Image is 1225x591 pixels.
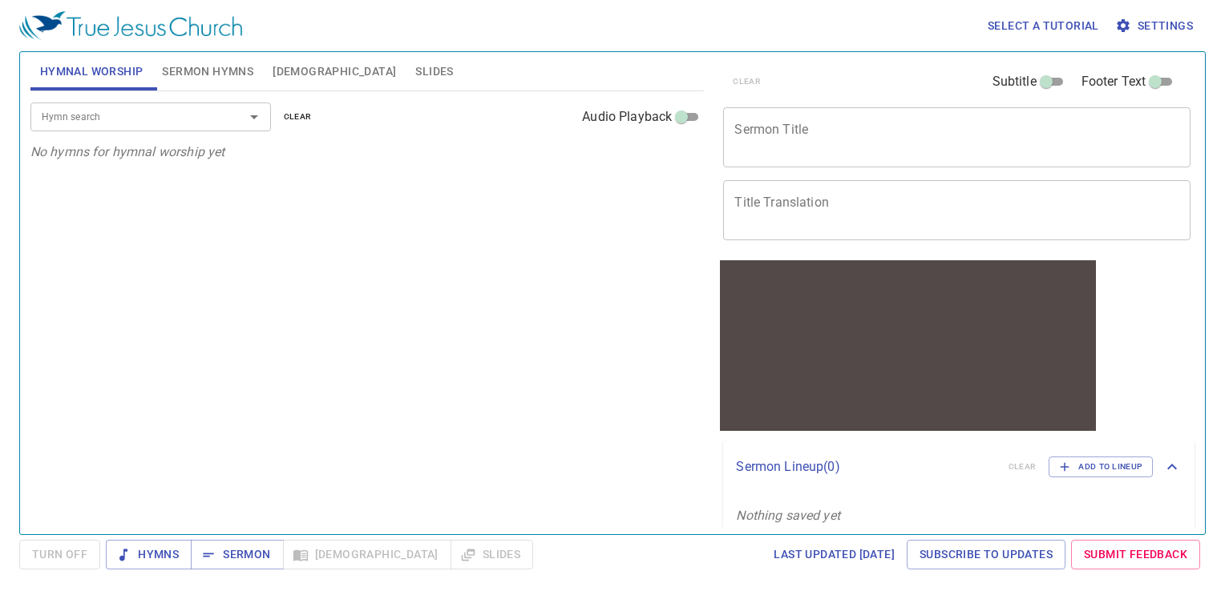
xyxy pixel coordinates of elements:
span: Slides [415,62,453,82]
button: Open [243,106,265,128]
button: Sermon [191,540,283,569]
span: [DEMOGRAPHIC_DATA] [273,62,396,82]
img: True Jesus Church [19,11,242,40]
p: Sermon Lineup ( 0 ) [736,457,995,476]
button: Settings [1112,11,1199,41]
span: Sermon Hymns [162,62,253,82]
button: Select a tutorial [981,11,1106,41]
span: Add to Lineup [1059,460,1142,474]
span: Hymns [119,545,179,565]
span: Settings [1118,16,1193,36]
span: clear [284,110,312,124]
span: Audio Playback [582,107,672,127]
span: Footer Text [1081,72,1146,91]
a: Subscribe to Updates [907,540,1065,569]
span: Sermon [204,545,270,565]
iframe: from-child [717,257,1099,434]
div: Sermon Lineup(0)clearAdd to Lineup [723,440,1195,493]
button: Hymns [106,540,192,569]
i: No hymns for hymnal worship yet [30,144,225,159]
a: Last updated [DATE] [767,540,901,569]
button: Add to Lineup [1049,456,1153,477]
span: Subtitle [993,72,1037,91]
i: Nothing saved yet [736,508,840,523]
span: Submit Feedback [1084,545,1187,565]
span: Last updated [DATE] [774,545,895,565]
span: Hymnal Worship [40,62,144,82]
button: clear [274,107,321,127]
span: Select a tutorial [988,16,1099,36]
a: Submit Feedback [1071,540,1200,569]
span: Subscribe to Updates [920,545,1053,565]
